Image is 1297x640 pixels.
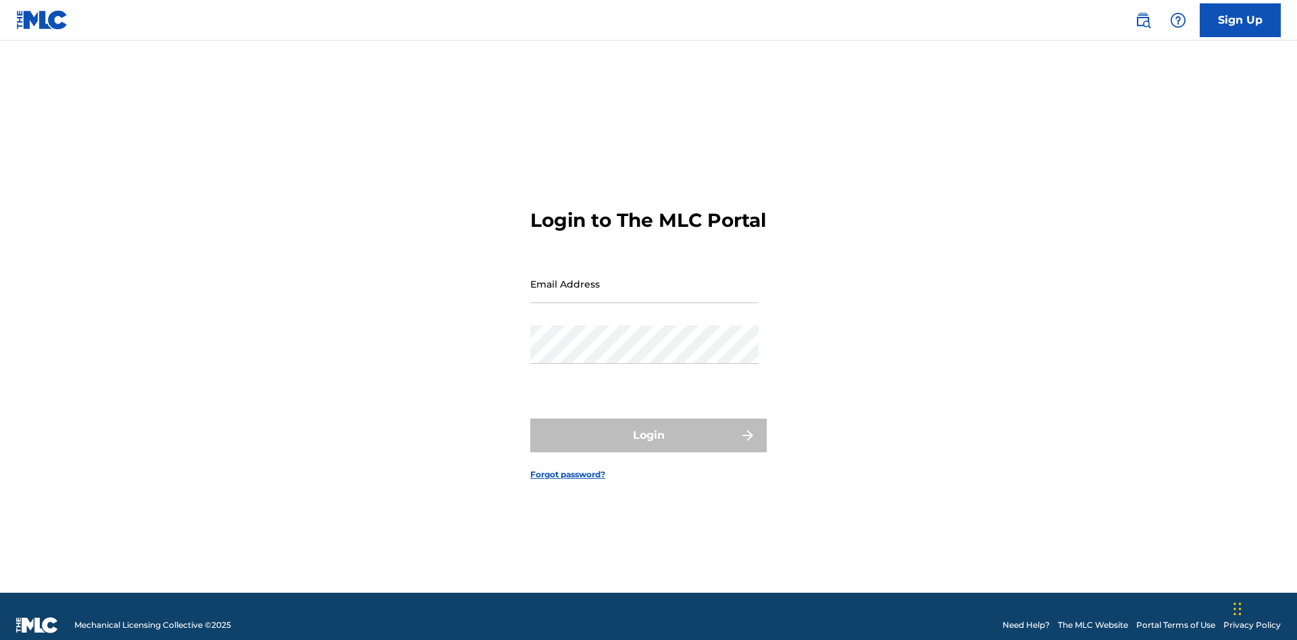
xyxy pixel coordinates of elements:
a: Forgot password? [530,469,605,481]
img: MLC Logo [16,10,68,30]
img: help [1170,12,1186,28]
div: Drag [1234,589,1242,629]
a: Privacy Policy [1223,619,1281,631]
h3: Login to The MLC Portal [530,209,766,232]
a: Sign Up [1200,3,1281,37]
span: Mechanical Licensing Collective © 2025 [74,619,231,631]
iframe: Chat Widget [1229,575,1297,640]
a: Public Search [1129,7,1156,34]
img: logo [16,617,58,633]
img: search [1135,12,1151,28]
a: Portal Terms of Use [1136,619,1215,631]
div: Help [1165,7,1192,34]
a: The MLC Website [1058,619,1128,631]
a: Need Help? [1002,619,1050,631]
